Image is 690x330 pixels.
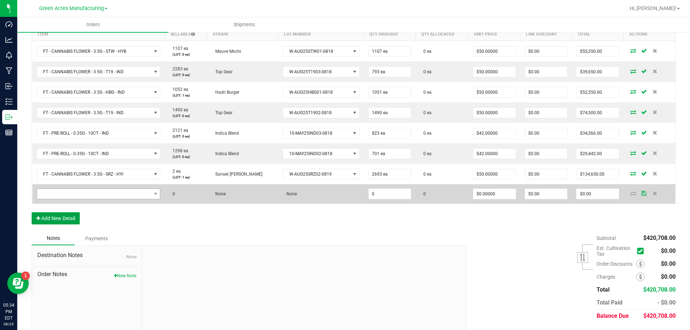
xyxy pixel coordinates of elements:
span: W-AUG25STW01-0818 [283,46,350,56]
span: Calculate cultivation tax [637,246,647,256]
span: 0 ea [420,172,432,177]
input: 0 [473,67,516,77]
inline-svg: Outbound [5,113,13,121]
span: 0 [420,191,426,196]
span: NO DATA FOUND [37,66,161,77]
span: $0.00 [661,273,676,280]
span: Indica Blend [212,131,239,136]
th: Qty Allocated [415,28,468,41]
th: Strain [207,28,279,41]
span: Hash Burger [212,90,239,95]
p: (LOT: 0 ea) [169,52,203,57]
span: None [126,254,136,259]
span: 1107 ea [169,46,188,51]
span: Delete Order Detail [649,130,660,135]
button: Add New Detail [32,212,80,224]
span: W-AUG25T1903-0818 [283,67,350,77]
input: 0 [525,189,567,199]
input: 0 [369,128,411,138]
span: FT - PRE-ROLL - 0.35G - 10CT - IND [37,149,151,159]
span: Order Discounts [597,261,636,267]
span: Green Acres Manufacturing [39,5,104,11]
span: Sunset [PERSON_NAME] [212,172,262,177]
input: 0 [369,108,411,118]
th: Total [572,28,624,41]
input: 0 [369,67,411,77]
span: 10-MAY25IND03-0818 [283,128,350,138]
th: Item [32,28,165,41]
span: Destination Notes [37,251,136,260]
inline-svg: Monitoring [5,52,13,59]
div: Payments [75,232,118,245]
span: NO DATA FOUND [37,107,161,118]
input: 0 [473,189,516,199]
iframe: Resource center unread badge [21,271,30,280]
iframe: Resource center [7,273,29,294]
span: 2283 ea [169,66,188,71]
input: 0 [525,108,567,118]
p: (LOT: 1 ea) [169,175,203,180]
span: Order Notes [37,270,136,279]
span: 0 ea [420,49,432,54]
th: Line Discount [520,28,572,41]
input: 0 [576,67,619,77]
span: Mauve Mochi [212,49,241,54]
input: 0 [473,169,516,179]
span: Save Order Detail [639,69,649,73]
span: Save Order Detail [639,130,649,135]
span: 2121 ea [169,128,188,133]
inline-svg: Reports [5,129,13,136]
span: $420,708.00 [643,234,676,241]
input: 0 [576,169,619,179]
span: Save Order Detail [639,110,649,114]
p: 05:34 PM EDT [3,302,14,321]
span: $0.00 [661,260,676,267]
span: 0 ea [420,69,432,74]
span: 2 ea [169,169,181,174]
input: 0 [525,169,567,179]
span: $0.00 [661,247,676,254]
span: 0 ea [420,131,432,136]
button: New Note [114,273,136,279]
span: 0 [169,191,175,196]
span: Save Order Detail [639,48,649,53]
span: 1052 ea [169,87,188,92]
span: None [212,191,226,196]
th: Qty Ordered [364,28,416,41]
span: Balance Due [597,312,629,319]
input: 0 [473,149,516,159]
p: 08/25 [3,321,14,327]
input: 0 [525,46,567,56]
span: NO DATA FOUND [37,46,161,57]
input: 0 [369,189,411,199]
span: FT - CANNABIS FLOWER - 3.5G - SRZ - HYI [37,169,151,179]
span: Hi, [PERSON_NAME]! [630,5,676,11]
inline-svg: Dashboard [5,21,13,28]
span: Charges [597,274,636,280]
span: Shipments [224,22,265,28]
span: 10-MAY25IND02-0818 [283,149,350,159]
input: 0 [576,46,619,56]
span: NO DATA FOUND [37,128,161,139]
input: 0 [369,87,411,97]
p: (LOT: 0 ea) [169,134,203,139]
span: Save Order Detail [639,191,649,195]
inline-svg: Manufacturing [5,67,13,74]
span: FT - CANNABIS FLOWER - 3.5G - STW - HYB [37,46,151,56]
span: Save Order Detail [639,151,649,155]
span: FT - CANNABIS FLOWER - 3.5G - HBG - IND [37,87,151,97]
span: Delete Order Detail [649,171,660,176]
span: None [283,191,297,196]
span: 1298 ea [169,148,188,153]
span: 1490 ea [169,107,188,112]
span: Subtotal [597,235,616,241]
input: 0 [473,108,516,118]
span: Delete Order Detail [649,89,660,94]
input: 0 [525,128,567,138]
span: Est. Cultivation Tax [597,245,634,257]
input: 0 [525,67,567,77]
input: 0 [369,169,411,179]
span: Orders [77,22,110,28]
input: 0 [576,128,619,138]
